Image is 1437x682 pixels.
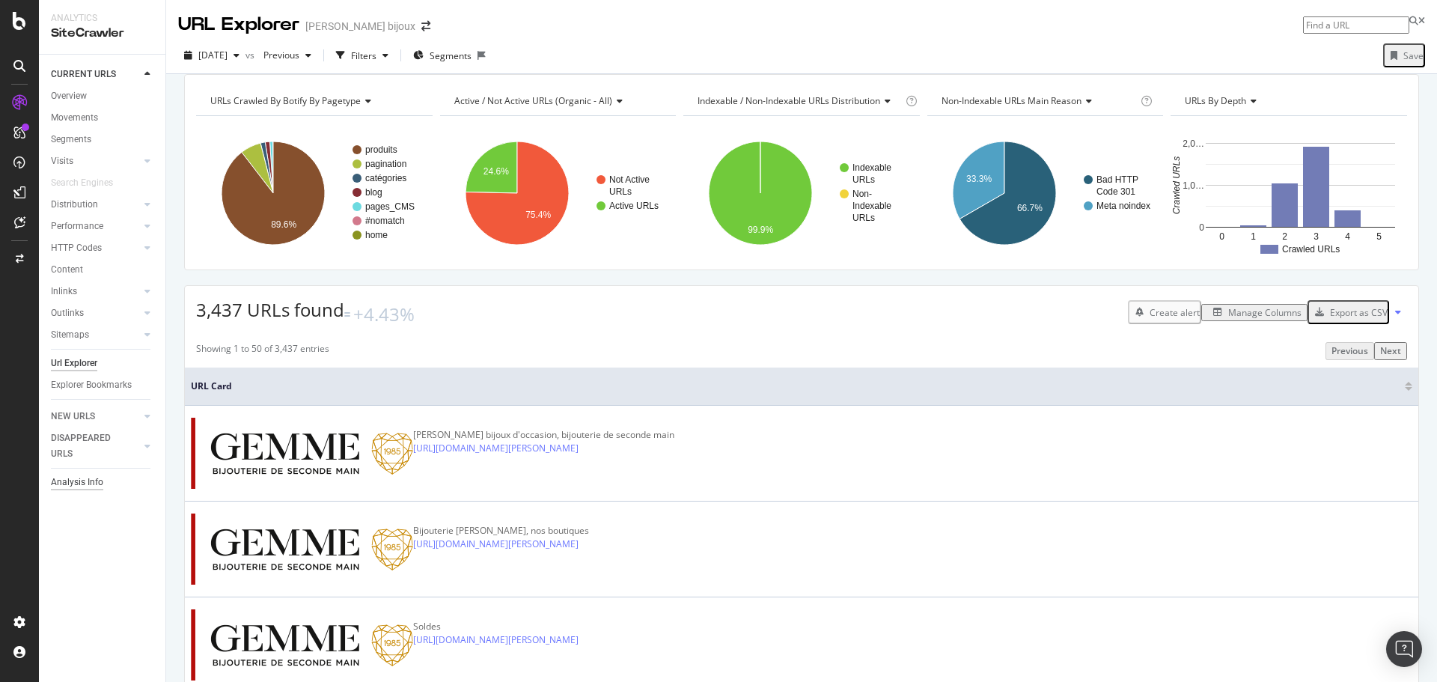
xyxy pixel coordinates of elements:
text: Non- [852,189,872,199]
div: Filters [351,49,376,62]
text: 1,0… [1183,180,1205,191]
button: Filters [330,43,394,67]
text: 24.6% [483,167,508,177]
text: URLs [609,186,632,197]
div: A chart. [440,128,674,258]
text: pages_CMS [365,201,415,212]
a: Explorer Bookmarks [51,377,155,393]
div: [PERSON_NAME] bijoux [305,19,415,34]
a: HTTP Codes [51,240,140,256]
text: Code 301 [1096,186,1135,197]
text: 4 [1346,231,1351,242]
span: Segments [430,49,472,62]
a: Visits [51,153,140,169]
div: Sitemaps [51,327,89,343]
text: Indexable [852,201,891,211]
span: URLs Crawled By Botify By pagetype [210,94,361,107]
text: 33.3% [966,174,992,184]
img: main image [191,609,413,681]
text: Indexable [852,162,891,173]
button: Next [1374,342,1407,359]
a: DISAPPEARED URLS [51,430,140,462]
div: Export as CSV [1330,306,1388,319]
img: Equal [344,312,350,317]
img: main image [191,418,413,489]
h4: URLs by Depth [1182,89,1394,113]
a: Performance [51,219,140,234]
a: Movements [51,110,155,126]
text: 99.9% [748,225,773,235]
span: URLs by Depth [1185,94,1246,107]
text: 75.4% [525,210,551,220]
div: Analysis Info [51,475,103,490]
h4: URLs Crawled By Botify By pagetype [207,89,419,113]
a: Inlinks [51,284,140,299]
a: Segments [51,132,155,147]
text: 1 [1251,231,1257,242]
span: Non-Indexable URLs Main Reason [942,94,1081,107]
svg: A chart. [1171,128,1407,258]
div: Analytics [51,12,153,25]
a: Distribution [51,197,140,213]
a: [URL][DOMAIN_NAME][PERSON_NAME] [413,442,579,454]
img: main image [191,514,413,585]
text: 5 [1377,231,1382,242]
a: Analysis Info [51,475,155,490]
span: URL Card [191,380,1401,393]
text: URLs [852,213,875,223]
div: Content [51,262,83,278]
div: Showing 1 to 50 of 3,437 entries [196,342,329,359]
text: 2 [1283,231,1288,242]
div: Next [1380,344,1401,357]
div: Performance [51,219,103,234]
a: [URL][DOMAIN_NAME][PERSON_NAME] [413,633,579,646]
text: 66.7% [1017,203,1043,213]
svg: A chart. [927,128,1162,258]
div: Overview [51,88,87,104]
div: HTTP Codes [51,240,102,256]
button: Previous [1325,342,1374,359]
a: Url Explorer [51,356,155,371]
button: Manage Columns [1201,304,1308,321]
div: Search Engines [51,175,113,191]
a: CURRENT URLS [51,67,140,82]
text: Meta noindex [1096,201,1150,211]
div: DISAPPEARED URLS [51,430,126,462]
text: Active URLs [609,201,659,211]
a: Search Engines [51,175,128,191]
div: Previous [1331,344,1368,357]
text: catégories [365,173,406,183]
a: Sitemaps [51,327,140,343]
div: Bijouterie [PERSON_NAME], nos boutiques [413,524,589,538]
div: Save [1403,49,1424,62]
button: [DATE] [178,43,245,67]
button: Previous [257,43,317,67]
div: Explorer Bookmarks [51,377,132,393]
div: Manage Columns [1228,306,1302,319]
span: Indexable / Non-Indexable URLs distribution [698,94,880,107]
text: 0 [1200,222,1205,233]
text: blog [365,187,382,198]
svg: A chart. [196,128,430,258]
div: URL Explorer [178,12,299,37]
h4: Non-Indexable URLs Main Reason [939,89,1138,113]
text: Not Active [609,174,650,185]
text: home [365,230,388,240]
text: Crawled URLs [1172,156,1183,214]
text: 2,0… [1183,138,1205,149]
button: Export as CSV [1308,300,1389,324]
a: NEW URLS [51,409,140,424]
svg: A chart. [683,128,918,258]
text: pagination [365,159,406,169]
input: Find a URL [1303,16,1409,34]
div: SiteCrawler [51,25,153,42]
div: NEW URLS [51,409,95,424]
a: [URL][DOMAIN_NAME][PERSON_NAME] [413,538,579,550]
button: Segments [407,43,478,67]
text: 0 [1220,231,1225,242]
text: #nomatch [365,216,405,226]
h4: Indexable / Non-Indexable URLs Distribution [695,89,903,113]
